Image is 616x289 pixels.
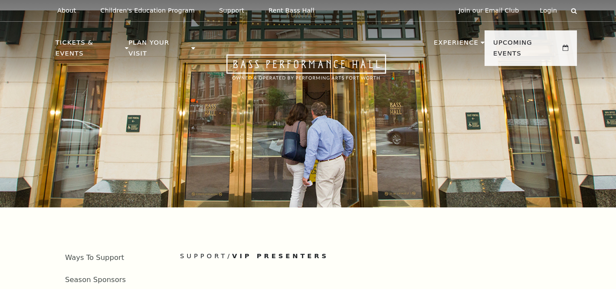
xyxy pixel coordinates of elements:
p: About [57,7,76,14]
a: Season Sponsors [65,276,126,284]
p: Tickets & Events [56,37,123,64]
p: Experience [434,37,478,53]
p: Children's Education Program [100,7,195,14]
p: / [180,251,577,262]
p: Support [219,7,244,14]
span: Support [180,252,227,259]
span: VIP Presenters [232,252,329,259]
p: Upcoming Events [493,37,560,64]
a: Ways To Support [65,253,124,262]
p: Plan Your Visit [128,37,189,64]
p: Rent Bass Hall [269,7,315,14]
